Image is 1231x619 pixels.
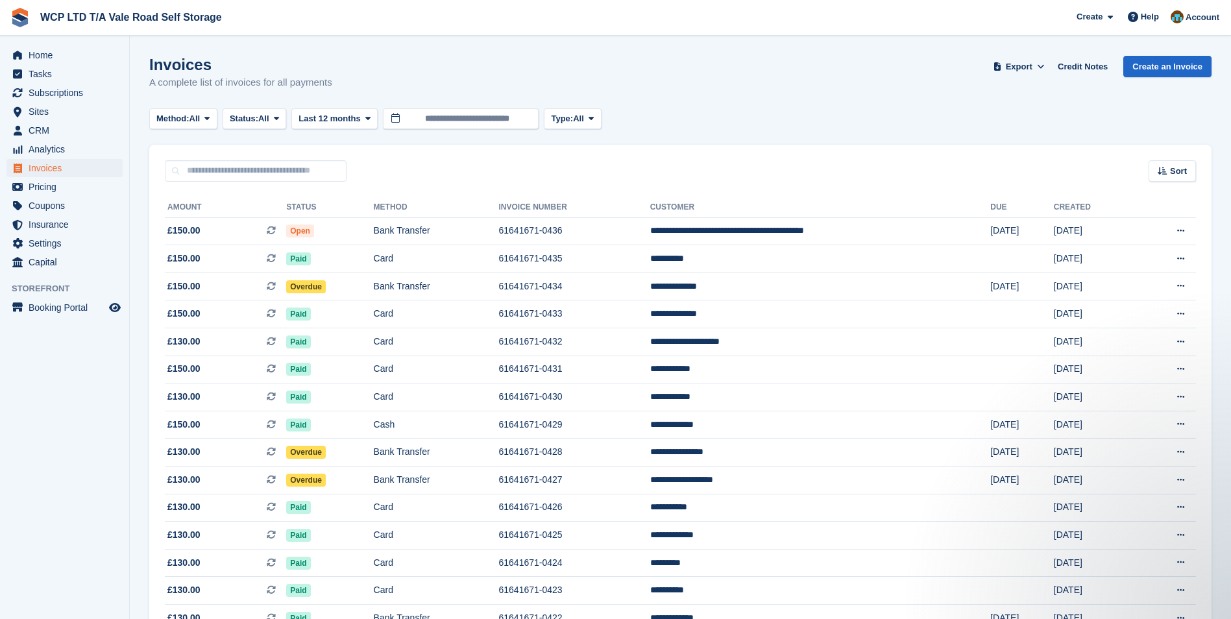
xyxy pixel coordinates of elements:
[374,245,499,273] td: Card
[107,300,123,315] a: Preview store
[374,522,499,550] td: Card
[1054,494,1136,522] td: [DATE]
[286,252,310,265] span: Paid
[286,446,326,459] span: Overdue
[6,121,123,140] a: menu
[1054,328,1136,356] td: [DATE]
[286,474,326,487] span: Overdue
[6,253,123,271] a: menu
[990,411,1054,439] td: [DATE]
[167,473,201,487] span: £130.00
[6,234,123,252] a: menu
[1171,10,1184,23] img: Kirsty williams
[498,494,650,522] td: 61641671-0426
[1123,56,1212,77] a: Create an Invoice
[6,197,123,215] a: menu
[498,273,650,300] td: 61641671-0434
[1054,522,1136,550] td: [DATE]
[189,112,201,125] span: All
[1054,197,1136,218] th: Created
[498,328,650,356] td: 61641671-0432
[167,528,201,542] span: £130.00
[167,556,201,570] span: £130.00
[286,501,310,514] span: Paid
[374,467,499,494] td: Bank Transfer
[1170,165,1187,178] span: Sort
[6,298,123,317] a: menu
[498,383,650,411] td: 61641671-0430
[29,84,106,102] span: Subscriptions
[1054,577,1136,605] td: [DATE]
[6,46,123,64] a: menu
[498,245,650,273] td: 61641671-0435
[6,215,123,234] a: menu
[29,103,106,121] span: Sites
[167,252,201,265] span: £150.00
[374,383,499,411] td: Card
[29,215,106,234] span: Insurance
[498,522,650,550] td: 61641671-0425
[1054,217,1136,245] td: [DATE]
[544,108,601,130] button: Type: All
[167,335,201,348] span: £130.00
[990,273,1054,300] td: [DATE]
[6,65,123,83] a: menu
[374,300,499,328] td: Card
[498,549,650,577] td: 61641671-0424
[29,65,106,83] span: Tasks
[258,112,269,125] span: All
[374,439,499,467] td: Bank Transfer
[286,584,310,597] span: Paid
[167,500,201,514] span: £130.00
[286,335,310,348] span: Paid
[149,75,332,90] p: A complete list of invoices for all payments
[1054,411,1136,439] td: [DATE]
[6,159,123,177] a: menu
[286,197,373,218] th: Status
[29,253,106,271] span: Capital
[286,363,310,376] span: Paid
[6,103,123,121] a: menu
[6,84,123,102] a: menu
[498,356,650,383] td: 61641671-0431
[374,577,499,605] td: Card
[10,8,30,27] img: stora-icon-8386f47178a22dfd0bd8f6a31ec36ba5ce8667c1dd55bd0f319d3a0aa187defe.svg
[29,121,106,140] span: CRM
[990,439,1054,467] td: [DATE]
[498,197,650,218] th: Invoice Number
[374,217,499,245] td: Bank Transfer
[223,108,286,130] button: Status: All
[167,445,201,459] span: £130.00
[1053,56,1113,77] a: Credit Notes
[165,197,286,218] th: Amount
[1054,273,1136,300] td: [DATE]
[286,308,310,321] span: Paid
[12,282,129,295] span: Storefront
[167,362,201,376] span: £150.00
[286,419,310,431] span: Paid
[1054,356,1136,383] td: [DATE]
[286,280,326,293] span: Overdue
[1054,549,1136,577] td: [DATE]
[35,6,227,28] a: WCP LTD T/A Vale Road Self Storage
[374,411,499,439] td: Cash
[1054,245,1136,273] td: [DATE]
[29,46,106,64] span: Home
[1141,10,1159,23] span: Help
[6,140,123,158] a: menu
[1054,300,1136,328] td: [DATE]
[1186,11,1219,24] span: Account
[990,217,1054,245] td: [DATE]
[29,159,106,177] span: Invoices
[230,112,258,125] span: Status:
[498,439,650,467] td: 61641671-0428
[498,300,650,328] td: 61641671-0433
[498,411,650,439] td: 61641671-0429
[291,108,378,130] button: Last 12 months
[1054,439,1136,467] td: [DATE]
[156,112,189,125] span: Method:
[990,467,1054,494] td: [DATE]
[650,197,991,218] th: Customer
[29,197,106,215] span: Coupons
[374,494,499,522] td: Card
